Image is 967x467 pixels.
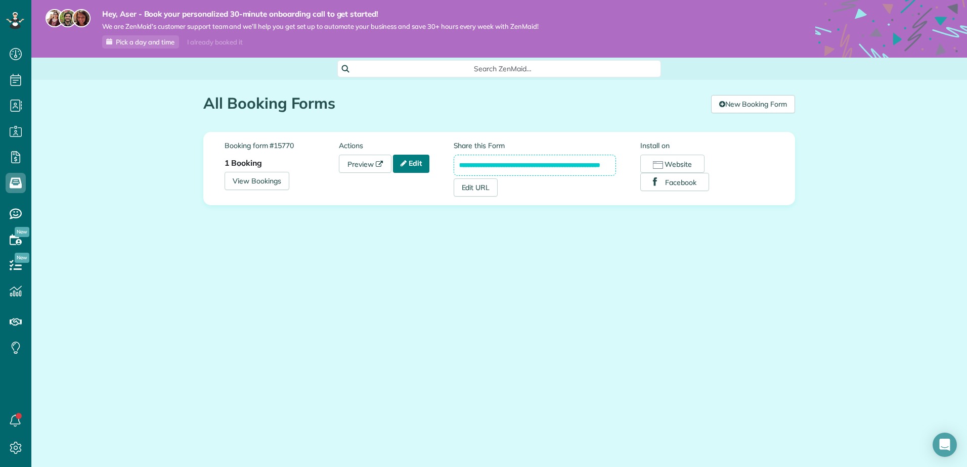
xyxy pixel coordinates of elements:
[454,178,498,197] a: Edit URL
[339,155,391,173] a: Preview
[15,227,29,237] span: New
[15,253,29,263] span: New
[181,36,248,49] div: I already booked it
[225,141,339,151] label: Booking form #15770
[454,141,617,151] label: Share this Form
[640,141,774,151] label: Install on
[225,172,289,190] a: View Bookings
[46,9,64,27] img: maria-72a9807cf96188c08ef61303f053569d2e2a8a1cde33d635c8a3ac13582a053d.jpg
[102,9,539,19] strong: Hey, Aser - Book your personalized 30-minute onboarding call to get started!
[933,433,957,457] div: Open Intercom Messenger
[225,158,262,168] strong: 1 Booking
[116,38,174,46] span: Pick a day and time
[711,95,795,113] a: New Booking Form
[102,35,179,49] a: Pick a day and time
[72,9,91,27] img: michelle-19f622bdf1676172e81f8f8fba1fb50e276960ebfe0243fe18214015130c80e4.jpg
[59,9,77,27] img: jorge-587dff0eeaa6aab1f244e6dc62b8924c3b6ad411094392a53c71c6c4a576187d.jpg
[640,173,709,191] button: Facebook
[102,22,539,31] span: We are ZenMaid’s customer support team and we’ll help you get set up to automate your business an...
[640,155,705,173] button: Website
[339,141,453,151] label: Actions
[393,155,429,173] a: Edit
[203,95,704,112] h1: All Booking Forms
